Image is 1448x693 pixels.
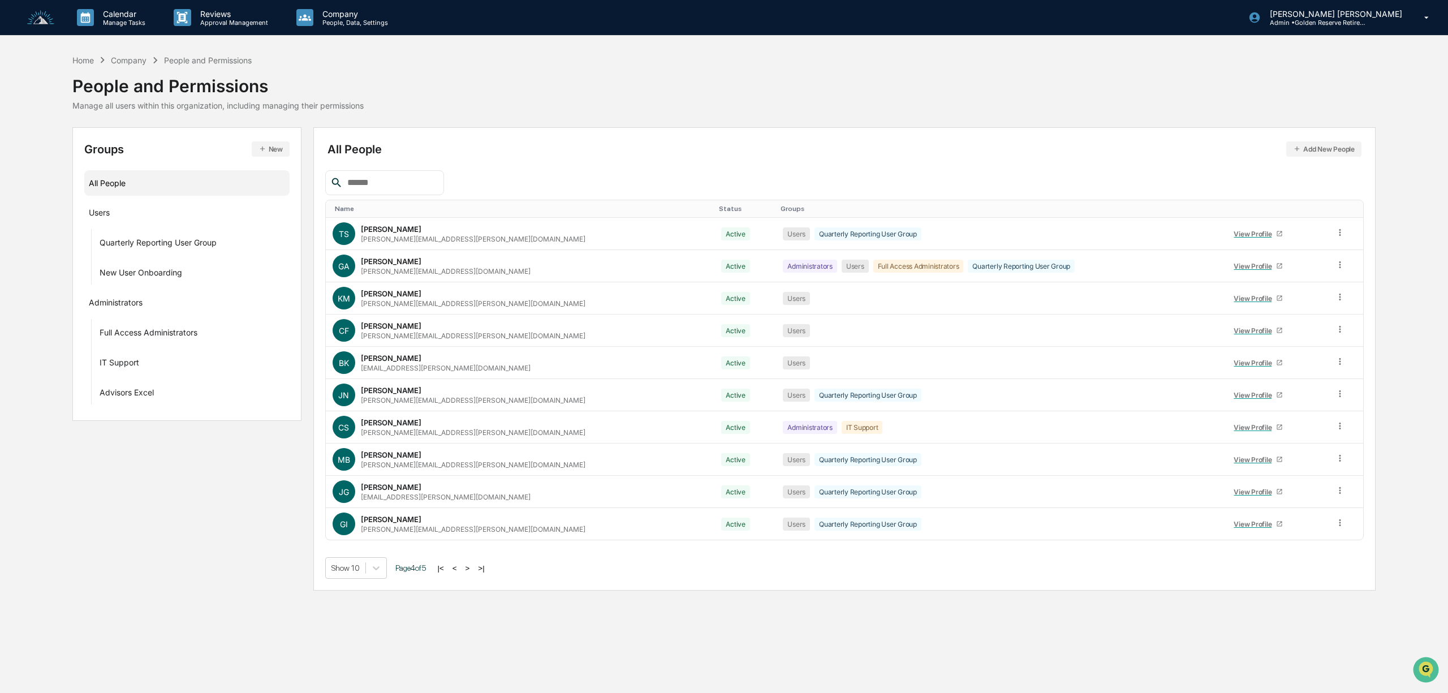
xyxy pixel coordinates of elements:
[361,525,585,533] div: [PERSON_NAME][EMAIL_ADDRESS][PERSON_NAME][DOMAIN_NAME]
[815,518,921,531] div: Quarterly Reporting User Group
[475,563,488,573] button: >|
[94,19,151,27] p: Manage Tasks
[93,143,140,154] span: Attestations
[361,396,585,404] div: [PERSON_NAME][EMAIL_ADDRESS][PERSON_NAME][DOMAIN_NAME]
[84,141,290,157] div: Groups
[783,324,810,337] div: Users
[1229,257,1288,275] a: View Profile
[1261,9,1408,19] p: [PERSON_NAME] [PERSON_NAME]
[842,260,869,273] div: Users
[339,358,349,368] span: BK
[89,298,143,311] div: Administrators
[361,515,421,524] div: [PERSON_NAME]
[77,139,145,159] a: 🗄️Attestations
[338,455,350,464] span: MB
[361,364,531,372] div: [EMAIL_ADDRESS][PERSON_NAME][DOMAIN_NAME]
[395,563,426,573] span: Page 4 of 5
[815,453,921,466] div: Quarterly Reporting User Group
[38,87,186,98] div: Start new chat
[1337,205,1359,213] div: Toggle SortBy
[23,165,71,176] span: Data Lookup
[815,389,921,402] div: Quarterly Reporting User Group
[1261,19,1366,27] p: Admin • Golden Reserve Retirement
[783,227,810,240] div: Users
[1229,386,1288,404] a: View Profile
[191,19,274,27] p: Approval Management
[721,421,750,434] div: Active
[1286,141,1361,157] button: Add New People
[1234,230,1276,238] div: View Profile
[721,518,750,531] div: Active
[164,55,252,65] div: People and Permissions
[338,390,349,400] span: JN
[340,519,348,529] span: GI
[100,238,217,251] div: Quarterly Reporting User Group
[783,518,810,531] div: Users
[313,9,394,19] p: Company
[721,260,750,273] div: Active
[361,267,531,276] div: [PERSON_NAME][EMAIL_ADDRESS][DOMAIN_NAME]
[338,294,350,303] span: KM
[783,453,810,466] div: Users
[361,354,421,363] div: [PERSON_NAME]
[1234,391,1276,399] div: View Profile
[361,460,585,469] div: [PERSON_NAME][EMAIL_ADDRESS][PERSON_NAME][DOMAIN_NAME]
[1234,423,1276,432] div: View Profile
[313,19,394,27] p: People, Data, Settings
[721,485,750,498] div: Active
[361,321,421,330] div: [PERSON_NAME]
[449,563,460,573] button: <
[815,485,921,498] div: Quarterly Reporting User Group
[361,235,585,243] div: [PERSON_NAME][EMAIL_ADDRESS][PERSON_NAME][DOMAIN_NAME]
[783,356,810,369] div: Users
[842,421,883,434] div: IT Support
[783,389,810,402] div: Users
[361,483,421,492] div: [PERSON_NAME]
[361,418,421,427] div: [PERSON_NAME]
[23,143,73,154] span: Preclearance
[1234,488,1276,496] div: View Profile
[721,356,750,369] div: Active
[11,87,32,107] img: 1746055101610-c473b297-6a78-478c-a979-82029cc54cd1
[335,205,710,213] div: Toggle SortBy
[1234,294,1276,303] div: View Profile
[719,205,772,213] div: Toggle SortBy
[1227,205,1324,213] div: Toggle SortBy
[361,225,421,234] div: [PERSON_NAME]
[1229,483,1288,501] a: View Profile
[815,227,921,240] div: Quarterly Reporting User Group
[721,389,750,402] div: Active
[721,324,750,337] div: Active
[11,166,20,175] div: 🔎
[783,421,837,434] div: Administrators
[100,388,154,401] div: Advisors Excel
[339,229,349,239] span: TS
[1229,354,1288,372] a: View Profile
[80,192,137,201] a: Powered byPylon
[72,55,94,65] div: Home
[721,227,750,240] div: Active
[361,428,585,437] div: [PERSON_NAME][EMAIL_ADDRESS][PERSON_NAME][DOMAIN_NAME]
[968,260,1075,273] div: Quarterly Reporting User Group
[192,91,206,104] button: Start new chat
[783,260,837,273] div: Administrators
[361,257,421,266] div: [PERSON_NAME]
[339,326,349,335] span: CF
[1234,359,1276,367] div: View Profile
[11,144,20,153] div: 🖐️
[781,205,1218,213] div: Toggle SortBy
[7,160,76,180] a: 🔎Data Lookup
[1234,262,1276,270] div: View Profile
[252,141,290,157] button: New
[38,98,143,107] div: We're available if you need us!
[462,563,473,573] button: >
[361,289,421,298] div: [PERSON_NAME]
[72,101,364,110] div: Manage all users within this organization, including managing their permissions
[1229,515,1288,533] a: View Profile
[338,423,349,432] span: CS
[100,268,182,281] div: New User Onboarding
[82,144,91,153] div: 🗄️
[1229,451,1288,468] a: View Profile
